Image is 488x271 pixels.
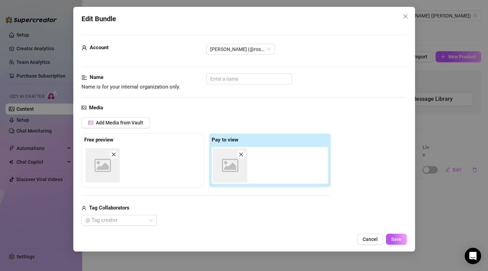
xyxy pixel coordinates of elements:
span: Add Media from Vault [96,120,143,125]
button: Add Media from Vault [82,117,150,128]
span: Close [400,14,411,19]
strong: Tag Collaborators [89,205,129,211]
button: Save [386,234,406,245]
span: Cancel [362,236,377,242]
span: Name is for your internal organization only. [82,84,180,90]
strong: Media [89,105,103,111]
span: picture [82,104,86,112]
div: Open Intercom Messenger [465,248,481,264]
span: Rosie (@rosiehues) [210,44,271,54]
input: Enter a name [206,73,292,84]
strong: Pay to view [212,137,238,143]
strong: Account [90,44,109,51]
span: close [402,14,408,19]
strong: Name [90,74,103,80]
strong: Free preview [84,137,113,143]
button: Close [400,11,411,22]
span: user [82,44,87,52]
span: picture [88,120,93,125]
span: align-left [82,73,87,82]
span: close [239,152,243,157]
span: close [111,152,116,157]
button: Cancel [357,234,383,245]
span: user [82,204,86,212]
span: Edit Bundle [82,14,116,24]
span: Save [391,236,401,242]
